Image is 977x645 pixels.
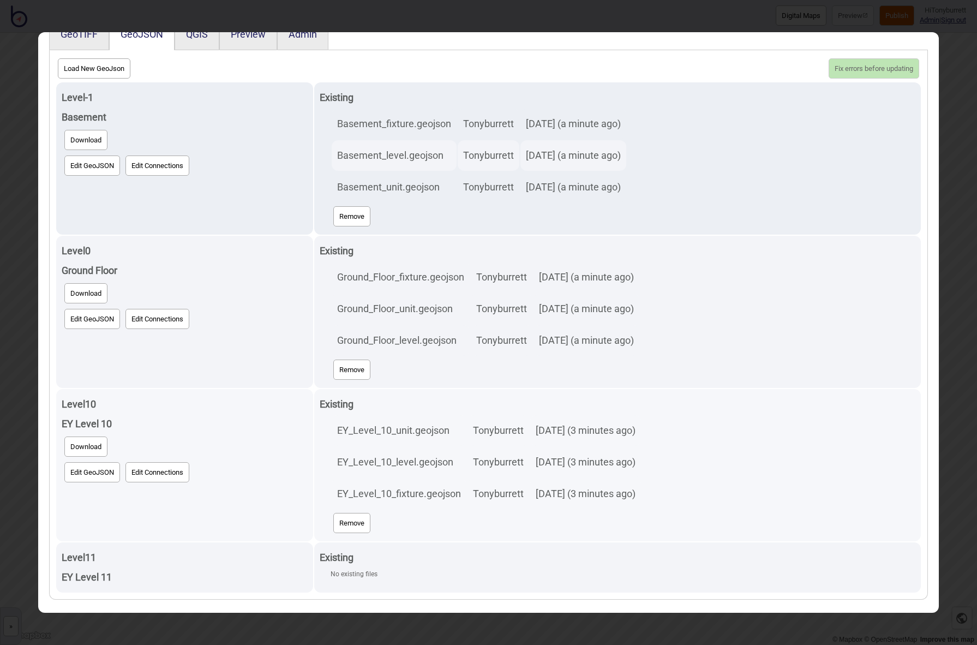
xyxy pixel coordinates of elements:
[331,568,915,581] div: No existing files
[61,28,98,40] button: GeoTIFF
[332,294,470,324] td: Ground_Floor_unit.geojson
[332,447,466,477] td: EY_Level_10_level.geojson
[64,309,120,329] button: Edit GeoJSON
[64,156,120,176] button: Edit GeoJSON
[64,437,107,457] button: Download
[64,462,120,482] button: Edit GeoJSON
[62,261,308,280] div: Ground Floor
[320,552,353,563] strong: Existing
[289,28,317,40] button: Admin
[458,172,519,202] td: Tonyburrett
[332,479,466,509] td: EY_Level_10_fixture.geojson
[58,58,130,79] button: Load New GeoJson
[467,447,529,477] td: Tonyburrett
[333,206,370,226] button: Remove
[458,109,519,139] td: Tonyburrett
[534,325,639,356] td: [DATE] (a minute ago)
[231,28,266,40] button: Preview
[467,479,529,509] td: Tonyburrett
[467,415,529,446] td: Tonyburrett
[64,283,107,303] button: Download
[530,415,641,446] td: [DATE] (3 minutes ago)
[62,568,308,587] div: EY Level 11
[471,325,532,356] td: Tonyburrett
[125,462,189,482] button: Edit Connections
[332,140,457,171] td: Basement_level.geojson
[332,415,466,446] td: EY_Level_10_unit.geojson
[64,130,107,150] button: Download
[123,459,192,485] a: Edit Connections
[125,156,189,176] button: Edit Connections
[62,548,308,568] div: Level 11
[121,28,163,40] button: GeoJSON
[333,360,370,380] button: Remove
[530,479,641,509] td: [DATE] (3 minutes ago)
[829,58,919,79] button: Fix errors before updating
[332,325,470,356] td: Ground_Floor_level.geojson
[125,309,189,329] button: Edit Connections
[320,92,353,103] strong: Existing
[332,172,457,202] td: Basement_unit.geojson
[520,172,626,202] td: [DATE] (a minute ago)
[332,262,470,292] td: Ground_Floor_fixture.geojson
[320,398,353,410] strong: Existing
[186,28,208,40] button: QGIS
[333,513,370,533] button: Remove
[62,395,308,414] div: Level 10
[62,414,308,434] div: EY Level 10
[471,262,532,292] td: Tonyburrett
[320,245,353,256] strong: Existing
[530,447,641,477] td: [DATE] (3 minutes ago)
[534,262,639,292] td: [DATE] (a minute ago)
[62,107,308,127] div: Basement
[458,140,519,171] td: Tonyburrett
[534,294,639,324] td: [DATE] (a minute ago)
[471,294,532,324] td: Tonyburrett
[123,306,192,332] a: Edit Connections
[520,140,626,171] td: [DATE] (a minute ago)
[123,153,192,178] a: Edit Connections
[62,88,308,107] div: Level -1
[520,109,626,139] td: [DATE] (a minute ago)
[62,241,308,261] div: Level 0
[332,109,457,139] td: Basement_fixture.geojson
